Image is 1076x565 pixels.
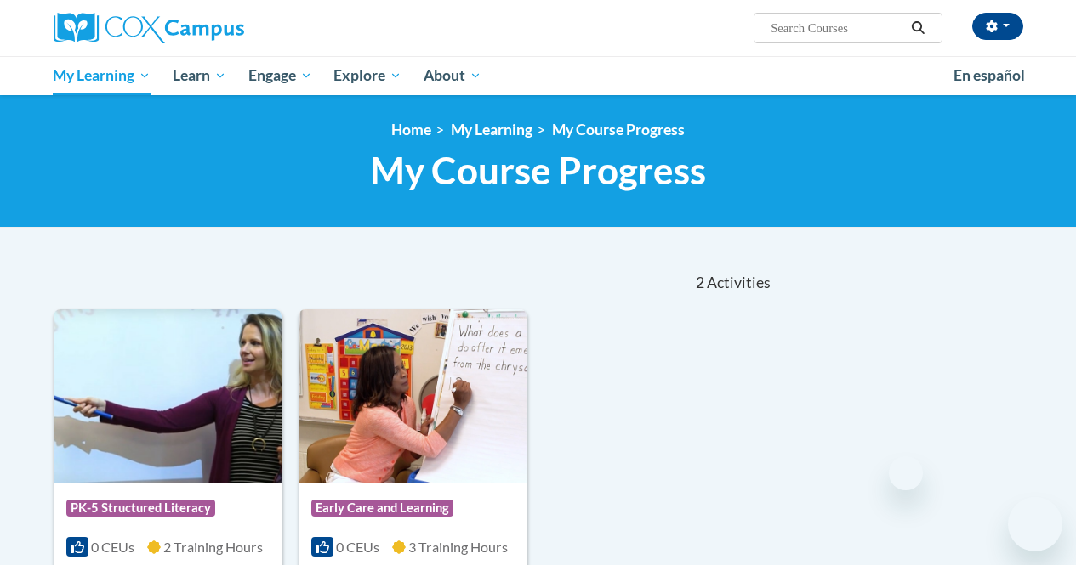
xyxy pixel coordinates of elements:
[163,539,263,555] span: 2 Training Hours
[370,148,706,193] span: My Course Progress
[173,65,226,86] span: Learn
[707,274,771,292] span: Activities
[408,539,508,555] span: 3 Training Hours
[54,13,360,43] a: Cox Campus
[889,456,923,490] iframe: Close message
[552,121,685,138] a: My Course Progress
[696,274,704,292] span: 2
[424,65,481,86] span: About
[905,18,931,38] button: Search
[41,56,1036,95] div: Main menu
[311,500,453,517] span: Early Care and Learning
[333,65,401,86] span: Explore
[451,121,532,138] a: My Learning
[237,56,323,95] a: Engage
[248,65,312,86] span: Engage
[391,121,431,138] a: Home
[66,500,215,517] span: PK-5 Structured Literacy
[954,66,1025,84] span: En español
[54,13,244,43] img: Cox Campus
[43,56,162,95] a: My Learning
[1008,497,1062,551] iframe: Button to launch messaging window
[91,539,134,555] span: 0 CEUs
[336,539,379,555] span: 0 CEUs
[162,56,237,95] a: Learn
[54,309,282,483] img: Course Logo
[942,58,1036,93] a: En español
[972,13,1023,40] button: Account Settings
[322,56,413,95] a: Explore
[299,309,527,483] img: Course Logo
[53,65,151,86] span: My Learning
[413,56,492,95] a: About
[769,18,905,38] input: Search Courses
